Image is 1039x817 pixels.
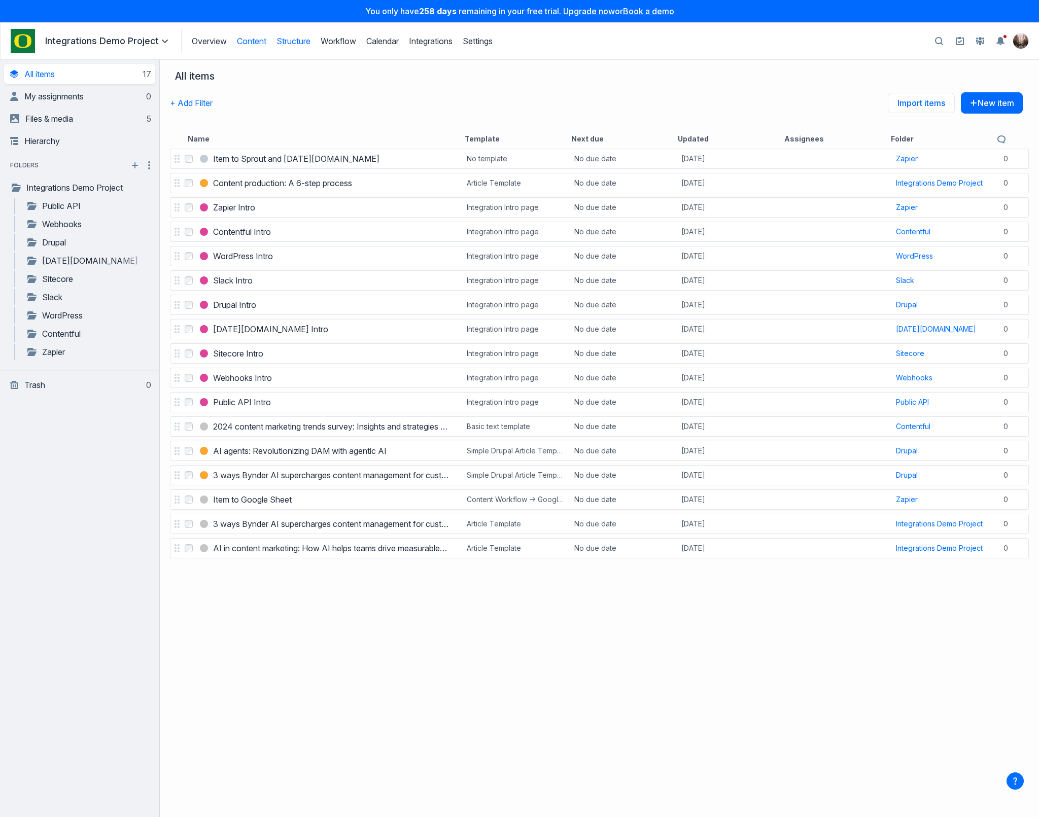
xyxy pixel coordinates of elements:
span: 0 [1003,543,1008,553]
button: New item [961,92,1023,114]
a: AI in content marketing: How AI helps teams drive measurable ROI [213,542,448,554]
span: [DATE] [681,421,705,432]
span: Files & media [25,114,73,124]
span: [DATE] [681,251,705,261]
span: Public API Intro [213,396,271,408]
div: + Add Filter [170,92,213,114]
a: Drupal Intro [213,299,256,311]
div: No due date [574,178,616,188]
div: WordPress [896,251,933,261]
a: Sitecore Intro [213,347,263,360]
a: [DATE][DOMAIN_NAME] [26,255,151,267]
a: Zapier [896,154,918,164]
a: People and Groups [972,33,988,49]
div: No due date [574,470,616,480]
a: Hierarchy [10,131,151,151]
a: Setup guide [952,33,968,49]
a: Content [237,36,266,46]
a: All items17 [10,64,151,84]
button: Name [188,134,210,144]
div: No due date [574,202,616,212]
a: Trash0 [10,375,151,395]
span: [DATE] [681,519,705,529]
a: Sitecore [896,348,924,359]
img: Account logo [11,29,35,53]
span: 0 [1003,251,1008,261]
div: Webhooks [896,373,932,383]
span: 0 [1003,519,1008,529]
div: 5 [145,114,151,124]
a: Slack Intro [213,274,253,287]
a: Integrations [409,36,453,46]
a: Upgrade now [563,6,615,16]
div: Drupal [896,470,918,480]
button: Toggle the notification sidebar [992,33,1009,49]
div: No due date [574,348,616,359]
a: Webhooks [26,218,151,230]
a: Zapier [896,202,918,212]
a: Public API [896,397,929,407]
a: Workflow [321,36,356,46]
a: Item to Google Sheet [213,493,292,506]
button: Template [465,134,500,144]
a: Drupal [26,236,151,248]
a: Drupal [896,446,918,456]
span: [DATE] [681,494,705,505]
div: Integrations Demo Project [896,178,983,188]
a: 3 ways Bynder AI supercharges content management for customers [213,469,448,481]
a: Webhooks Intro [213,372,272,384]
button: More folder actions [143,159,155,171]
span: [DATE] [681,543,705,553]
h3: Contentful Intro [213,226,271,238]
a: Content production: A 6-step process [213,177,352,189]
span: 0 [1003,300,1008,310]
span: AI agents: Revolutionizing DAM with agentic AI [213,445,387,457]
div: No due date [574,324,616,334]
button: Assignees [784,134,824,144]
a: Item to Sprout and [DATE][DOMAIN_NAME] [213,153,379,165]
span: WordPress Intro [213,250,273,262]
span: folders [4,160,45,170]
a: Integrations Demo Project [10,182,151,194]
a: Drupal [896,300,918,310]
div: Contentful [896,421,930,432]
span: [DATE] [681,348,705,359]
a: Slack [896,275,914,286]
span: Trash [24,380,45,390]
a: [DATE][DOMAIN_NAME] Intro [213,323,328,335]
a: Integrations Demo Project [896,543,983,553]
span: 0 [1003,397,1008,407]
div: No due date [574,300,616,310]
a: Contentful [896,227,930,237]
div: No due date [574,397,616,407]
div: No due date [574,251,616,261]
a: 2024 content marketing trends survey: Insights and strategies for a digital-first future [213,420,448,433]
